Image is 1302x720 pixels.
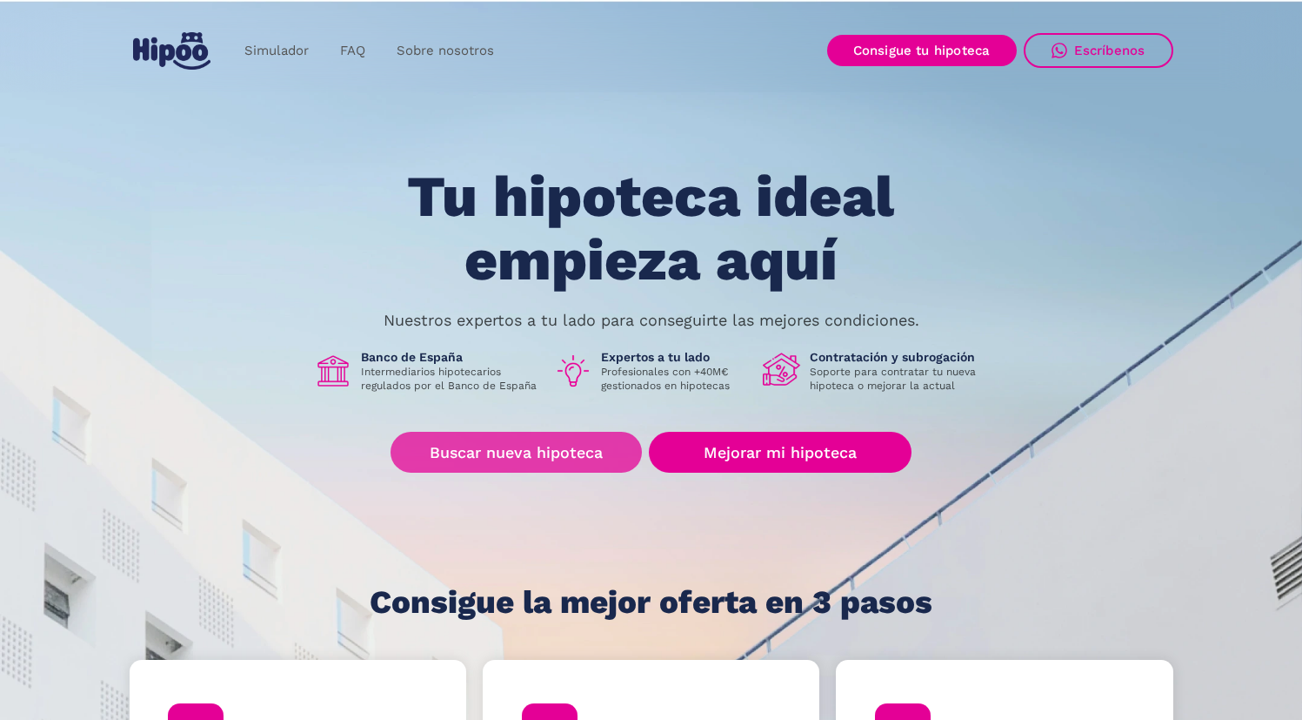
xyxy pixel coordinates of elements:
p: Intermediarios hipotecarios regulados por el Banco de España [361,365,540,393]
p: Soporte para contratar tu nueva hipoteca o mejorar la actual [810,365,989,393]
a: Sobre nosotros [381,34,510,68]
a: home [130,25,215,77]
p: Nuestros expertos a tu lado para conseguirte las mejores condiciones. [384,313,919,327]
p: Profesionales con +40M€ gestionados en hipotecas [601,365,749,393]
div: Escríbenos [1074,43,1145,58]
a: Mejorar mi hipoteca [649,432,911,473]
h1: Banco de España [361,349,540,365]
a: Escríbenos [1024,33,1173,68]
h1: Tu hipoteca ideal empieza aquí [321,165,980,292]
a: Buscar nueva hipoteca [391,432,642,473]
a: Simulador [229,34,324,68]
a: Consigue tu hipoteca [827,35,1017,66]
a: FAQ [324,34,381,68]
h1: Expertos a tu lado [601,349,749,365]
h1: Consigue la mejor oferta en 3 pasos [370,585,932,620]
h1: Contratación y subrogación [810,349,989,365]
